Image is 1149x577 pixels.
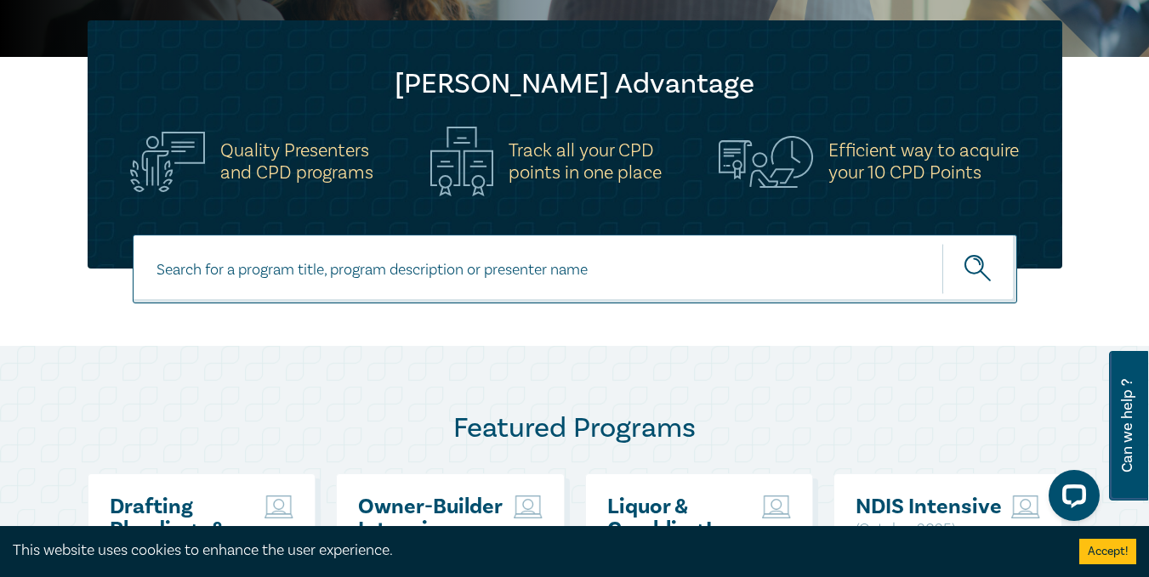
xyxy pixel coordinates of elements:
[133,235,1017,303] input: Search for a program title, program description or presenter name
[122,67,1028,101] h2: [PERSON_NAME] Advantage
[828,139,1019,184] h5: Efficient way to acquire your 10 CPD Points
[514,495,543,518] img: Live Stream
[719,136,813,187] img: Efficient way to acquire<br>your 10 CPD Points
[13,540,1054,562] div: This website uses cookies to enhance the user experience.
[130,132,205,192] img: Quality Presenters<br>and CPD programs
[856,495,1003,518] a: NDIS Intensive
[856,518,1003,540] p: ( October 2025 )
[509,139,662,184] h5: Track all your CPD points in one place
[1119,361,1135,490] span: Can we help ?
[264,495,293,518] img: Live Stream
[220,139,373,184] h5: Quality Presenters and CPD programs
[88,411,1062,445] h2: Featured Programs
[1035,463,1106,535] iframe: LiveChat chat widget
[430,127,493,196] img: Track all your CPD<br>points in one place
[1079,539,1136,564] button: Accept cookies
[762,495,791,518] img: Live Stream
[110,495,257,564] a: Drafting Pleadings & Particulars – Tips & Traps
[1011,495,1040,518] img: Live Stream
[607,495,754,564] a: Liquor & Gambling Law – Licensing, Compliance & Regulations
[358,495,505,541] a: Owner-Builder Intensive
